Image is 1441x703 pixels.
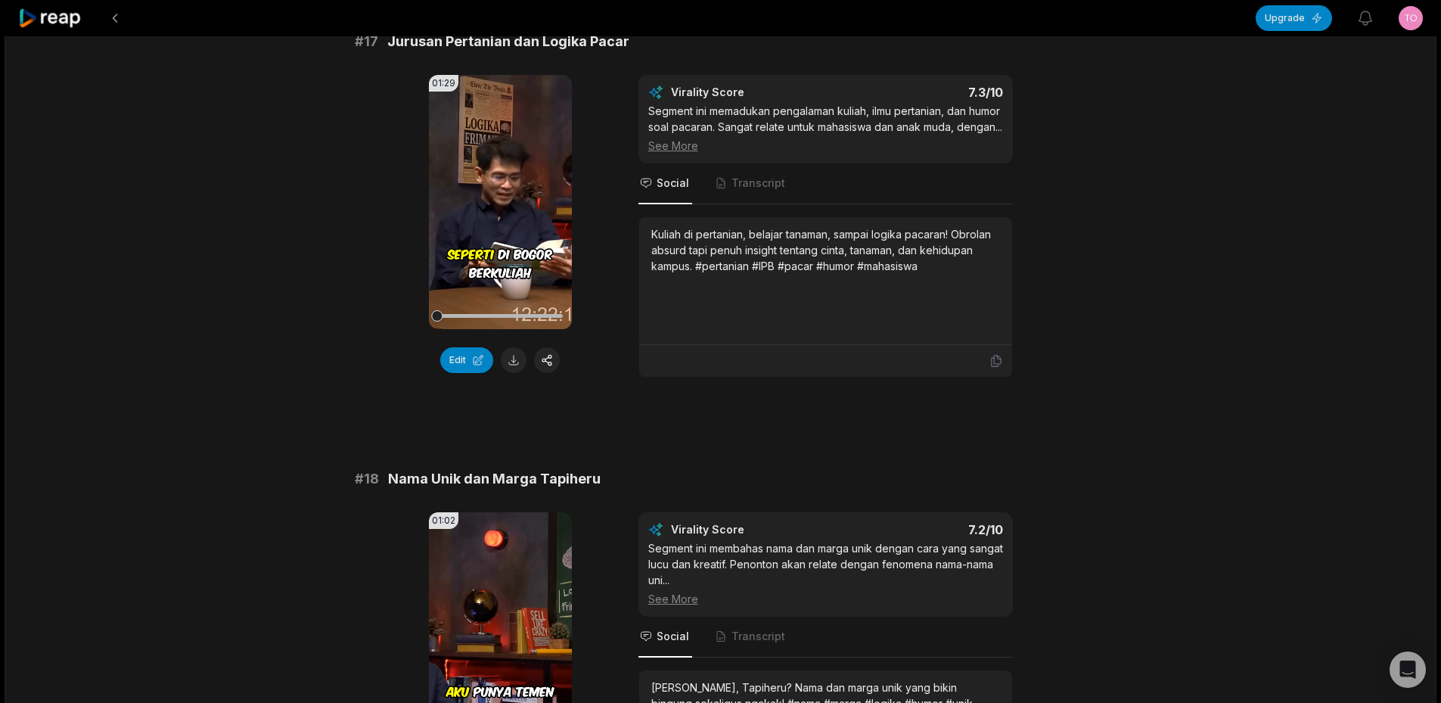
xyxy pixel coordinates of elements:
span: # 17 [355,31,378,52]
div: See More [648,591,1003,607]
span: Social [657,629,689,644]
span: # 18 [355,468,379,490]
span: Nama Unik dan Marga Tapiheru [388,468,601,490]
nav: Tabs [638,617,1013,658]
video: Your browser does not support mp4 format. [429,75,572,329]
div: 7.2 /10 [840,522,1003,537]
span: Social [657,176,689,191]
div: See More [648,138,1003,154]
button: Upgrade [1256,5,1332,31]
span: Transcript [731,176,785,191]
div: Segment ini membahas nama dan marga unik dengan cara yang sangat lucu dan kreatif. Penonton akan ... [648,540,1003,607]
span: Transcript [731,629,785,644]
div: Virality Score [671,85,834,100]
div: Virality Score [671,522,834,537]
div: Kuliah di pertanian, belajar tanaman, sampai logika pacaran! Obrolan absurd tapi penuh insight te... [651,226,1000,274]
div: Open Intercom Messenger [1390,652,1426,688]
div: 7.3 /10 [840,85,1003,100]
div: Segment ini memadukan pengalaman kuliah, ilmu pertanian, dan humor soal pacaran. Sangat relate un... [648,103,1003,154]
button: Edit [440,347,493,373]
span: Jurusan Pertanian dan Logika Pacar [387,31,629,52]
nav: Tabs [638,163,1013,204]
